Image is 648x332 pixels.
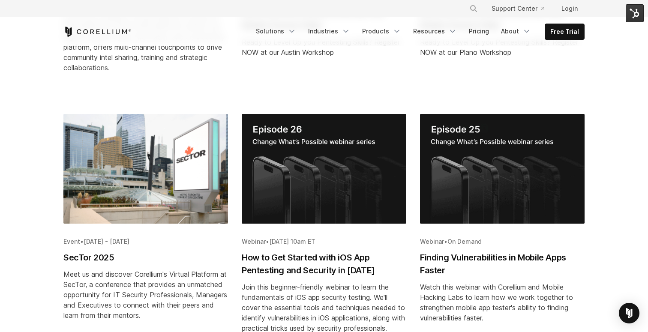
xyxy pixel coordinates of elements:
[459,1,585,16] div: Navigation Menu
[303,24,355,39] a: Industries
[242,114,406,224] img: How to Get Started with iOS App Pentesting and Security in 2025
[420,114,585,224] img: Finding Vulnerabilities in Mobile Apps Faster
[420,37,585,57] div: Ready to Level Up you Pentesting Skills? Register NOW at our Plano Workshop
[555,1,585,16] a: Login
[251,24,301,39] a: Solutions
[63,251,228,264] h2: SecTor 2025
[357,24,406,39] a: Products
[242,37,406,57] div: Ready to Level Up you Pentesting Skills? Register NOW at our Austin Workshop
[496,24,536,39] a: About
[63,114,228,224] img: SecTor 2025
[619,303,639,323] div: Open Intercom Messenger
[420,237,585,246] div: •
[420,282,585,323] div: Watch this webinar with Corellium and Mobile Hacking Labs to learn how we work together to streng...
[420,238,444,245] span: Webinar
[242,237,406,246] div: •
[545,24,584,39] a: Free Trial
[63,237,228,246] div: •
[84,238,129,245] span: [DATE] - [DATE]
[251,24,585,40] div: Navigation Menu
[269,238,315,245] span: [DATE] 10am ET
[63,269,228,320] div: Meet us and discover Corellium's Virtual Platform at SecTor, a conference that provides an unmatc...
[466,1,481,16] button: Search
[420,251,585,277] h2: Finding Vulnerabilities in Mobile Apps Faster
[626,4,644,22] img: HubSpot Tools Menu Toggle
[464,24,494,39] a: Pricing
[242,238,266,245] span: Webinar
[408,24,462,39] a: Resources
[63,27,132,37] a: Corellium Home
[242,251,406,277] h2: How to Get Started with iOS App Pentesting and Security in [DATE]
[485,1,551,16] a: Support Center
[447,238,482,245] span: On Demand
[63,238,80,245] span: Event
